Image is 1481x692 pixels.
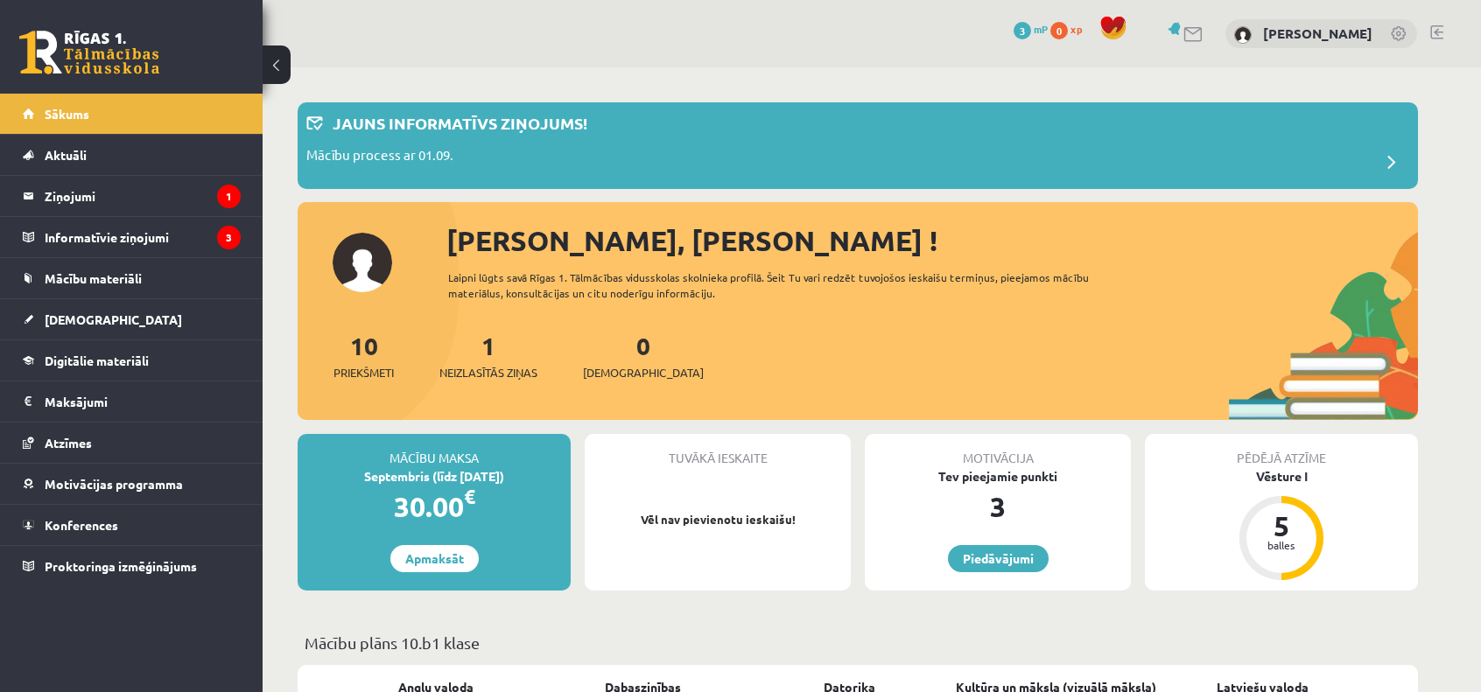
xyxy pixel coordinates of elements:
a: Aktuāli [23,135,241,175]
div: Tev pieejamie punkti [865,467,1131,486]
span: [DEMOGRAPHIC_DATA] [583,364,704,381]
span: 0 [1050,22,1068,39]
div: Septembris (līdz [DATE]) [298,467,571,486]
span: [DEMOGRAPHIC_DATA] [45,311,182,327]
div: Mācību maksa [298,434,571,467]
span: Aktuāli [45,147,87,163]
span: Digitālie materiāli [45,353,149,368]
span: mP [1034,22,1048,36]
span: Proktoringa izmēģinājums [45,558,197,574]
a: Informatīvie ziņojumi3 [23,217,241,257]
div: 30.00 [298,486,571,528]
span: Konferences [45,517,118,533]
p: Vēl nav pievienotu ieskaišu! [593,511,842,528]
a: 1Neizlasītās ziņas [439,330,537,381]
legend: Ziņojumi [45,176,241,216]
span: Motivācijas programma [45,476,183,492]
div: Tuvākā ieskaite [585,434,851,467]
div: Motivācija [865,434,1131,467]
a: 0[DEMOGRAPHIC_DATA] [583,330,704,381]
a: Konferences [23,505,241,545]
div: balles [1255,540,1308,550]
span: Sākums [45,106,89,122]
i: 3 [217,226,241,249]
a: Digitālie materiāli [23,340,241,381]
a: Motivācijas programma [23,464,241,504]
span: Priekšmeti [333,364,394,381]
span: xp [1070,22,1082,36]
a: Maksājumi [23,381,241,422]
p: Mācību plāns 10.b1 klase [305,631,1411,654]
span: Atzīmes [45,435,92,451]
a: Proktoringa izmēģinājums [23,546,241,586]
a: [DEMOGRAPHIC_DATA] [23,299,241,339]
legend: Maksājumi [45,381,241,422]
div: Laipni lūgts savā Rīgas 1. Tālmācības vidusskolas skolnieka profilā. Šeit Tu vari redzēt tuvojošo... [448,269,1120,301]
a: [PERSON_NAME] [1263,24,1372,42]
a: Atzīmes [23,423,241,463]
a: 10Priekšmeti [333,330,394,381]
i: 1 [217,185,241,208]
a: Rīgas 1. Tālmācības vidusskola [19,31,159,74]
div: Vēsture I [1145,467,1418,486]
a: Jauns informatīvs ziņojums! Mācību process ar 01.09. [306,111,1409,180]
span: 3 [1014,22,1031,39]
a: Sākums [23,94,241,134]
a: Piedāvājumi [948,545,1049,572]
div: 5 [1255,512,1308,540]
span: Mācību materiāli [45,270,142,286]
a: Ziņojumi1 [23,176,241,216]
a: Vēsture I 5 balles [1145,467,1418,583]
div: 3 [865,486,1131,528]
a: Apmaksāt [390,545,479,572]
a: 0 xp [1050,22,1091,36]
img: Mārtiņš Hauks [1234,26,1252,44]
div: Pēdējā atzīme [1145,434,1418,467]
span: € [464,484,475,509]
div: [PERSON_NAME], [PERSON_NAME] ! [446,220,1418,262]
legend: Informatīvie ziņojumi [45,217,241,257]
a: Mācību materiāli [23,258,241,298]
p: Mācību process ar 01.09. [306,145,453,170]
span: Neizlasītās ziņas [439,364,537,381]
a: 3 mP [1014,22,1048,36]
p: Jauns informatīvs ziņojums! [333,111,587,135]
